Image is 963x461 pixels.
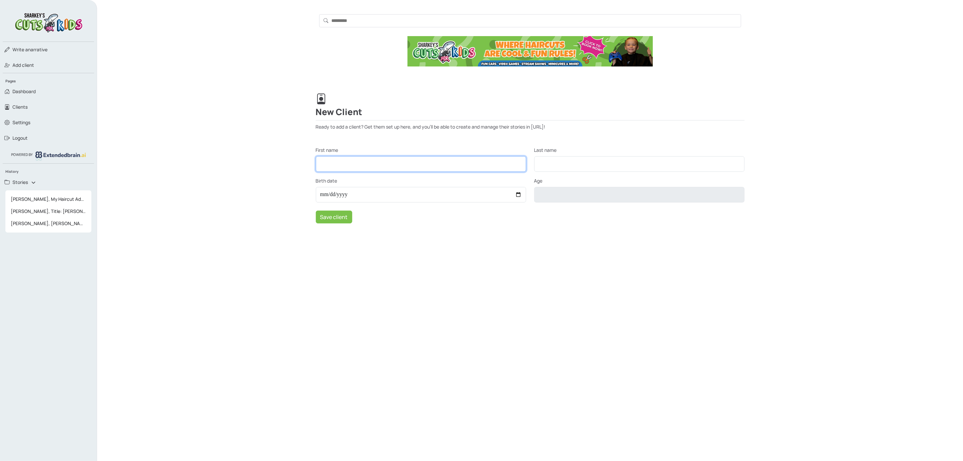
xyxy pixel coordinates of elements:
[12,62,34,69] span: Add client
[12,179,28,186] span: Stories
[8,217,89,229] span: [PERSON_NAME], [PERSON_NAME]'s Social Story: Navigating Noisy Environments and Changes
[316,177,337,184] label: Birth date
[316,93,745,120] h2: New Client
[5,205,91,217] a: [PERSON_NAME], Title: [PERSON_NAME]'s Calm and Confident Day at School
[5,193,91,205] a: [PERSON_NAME], My Haircut Adventure at [PERSON_NAME]
[12,135,28,141] span: Logout
[534,146,557,154] label: Last name
[12,88,36,95] span: Dashboard
[12,46,48,53] span: narrative
[12,104,28,110] span: Clients
[408,36,653,66] img: Ad Banner
[12,119,30,126] span: Settings
[35,152,86,160] img: logo
[316,146,338,154] label: First name
[316,211,352,223] button: Save client
[8,205,89,217] span: [PERSON_NAME], Title: [PERSON_NAME]'s Calm and Confident Day at School
[12,47,28,53] span: Write a
[5,217,91,229] a: [PERSON_NAME], [PERSON_NAME]'s Social Story: Navigating Noisy Environments and Changes
[316,123,745,130] p: Ready to add a client? Get them set up here, and you’ll be able to create and manage their storie...
[13,11,84,33] img: logo
[8,193,89,205] span: [PERSON_NAME], My Haircut Adventure at [PERSON_NAME]
[534,177,543,184] label: Age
